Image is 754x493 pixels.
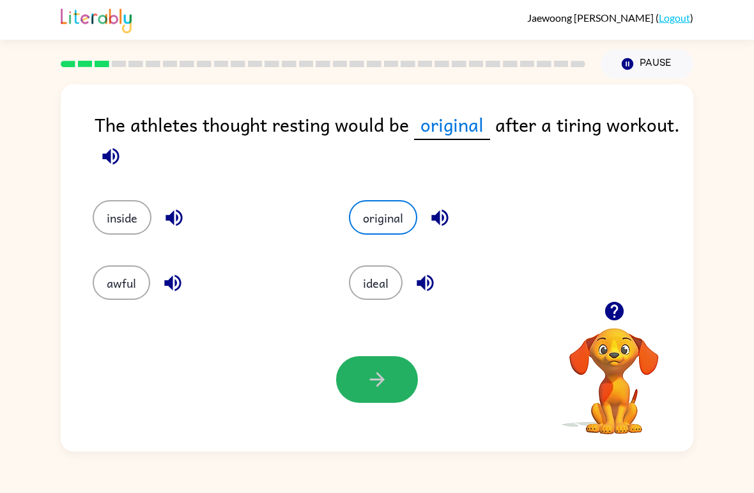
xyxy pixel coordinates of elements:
button: inside [93,200,151,235]
span: Jaewoong [PERSON_NAME] [527,12,656,24]
a: Logout [659,12,690,24]
div: ( ) [527,12,693,24]
img: Literably [61,5,132,33]
div: The athletes thought resting would be after a tiring workout. [95,110,693,175]
button: awful [93,265,150,300]
video: Your browser must support playing .mp4 files to use Literably. Please try using another browser. [550,308,678,436]
button: Pause [601,49,693,79]
button: original [349,200,417,235]
span: original [414,110,490,140]
button: ideal [349,265,403,300]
